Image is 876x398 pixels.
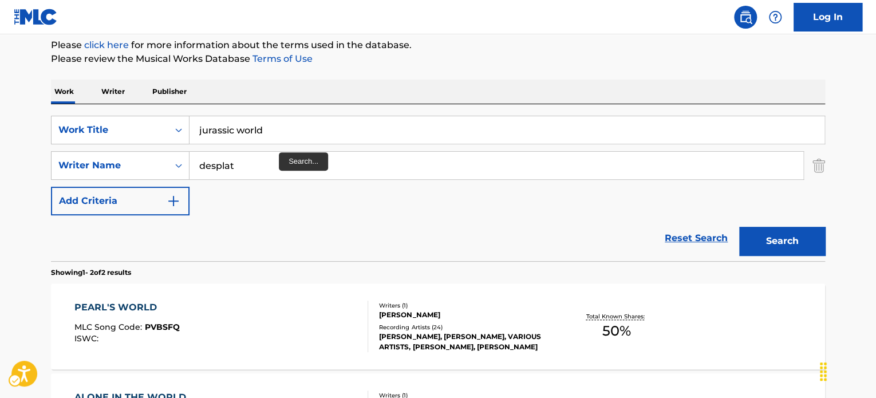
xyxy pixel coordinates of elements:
p: Showing 1 - 2 of 2 results [51,267,131,278]
p: Total Known Shares: [586,312,647,321]
p: Writer [98,80,128,104]
span: 50 % [602,321,631,341]
div: [PERSON_NAME] [379,310,552,320]
span: PVBSFQ [145,322,180,332]
div: Writer Name [58,159,161,172]
img: MLC Logo [14,9,58,25]
div: PEARL'S WORLD [74,301,180,314]
p: Work [51,80,77,104]
div: Drag [814,354,832,389]
div: Work Title [58,123,161,137]
div: On [168,116,189,144]
span: ISWC : [74,333,101,344]
input: Search... [190,152,803,179]
button: Search [739,227,825,255]
div: Chat Widget [819,343,876,398]
button: Add Criteria [51,187,190,215]
div: Writers ( 1 ) [379,301,552,310]
a: click here [84,40,129,50]
iframe: Hubspot Iframe [819,343,876,398]
img: help [768,10,782,24]
a: PEARL'S WORLDMLC Song Code:PVBSFQISWC:Writers (1)[PERSON_NAME]Recording Artists (24)[PERSON_NAME]... [51,283,825,369]
a: Terms of Use [250,53,313,64]
form: Search Form [51,116,825,261]
img: Delete Criterion [812,151,825,180]
div: [PERSON_NAME], [PERSON_NAME], VARIOUS ARTISTS, [PERSON_NAME], [PERSON_NAME] [379,332,552,352]
span: MLC Song Code : [74,322,145,332]
p: Please review the Musical Works Database [51,52,825,66]
p: Publisher [149,80,190,104]
img: 9d2ae6d4665cec9f34b9.svg [167,194,180,208]
p: Please for more information about the terms used in the database. [51,38,825,52]
div: Recording Artists ( 24 ) [379,323,552,332]
a: Log In [794,3,862,31]
div: On [168,152,189,179]
img: search [739,10,752,24]
a: Reset Search [659,226,733,251]
input: Search... [190,116,824,144]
